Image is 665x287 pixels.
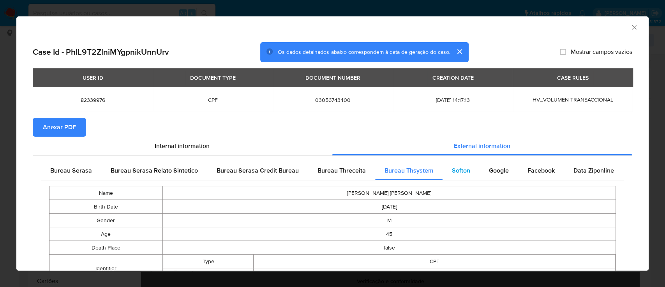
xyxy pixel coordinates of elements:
span: Anexar PDF [43,119,76,136]
td: false [162,241,616,255]
span: CPF [162,96,263,103]
span: Softon [452,166,470,175]
span: Mostrar campos vazios [571,48,632,56]
td: Age [49,227,163,241]
div: USER ID [78,71,108,84]
td: 45 [162,227,616,241]
span: Bureau Serasa Credit Bureau [217,166,299,175]
span: Data Ziponline [573,166,614,175]
td: [PERSON_NAME] [PERSON_NAME] [162,186,616,200]
td: Gender [49,214,163,227]
span: HV_VOLUMEN TRANSACCIONAL [533,96,613,103]
td: Value [163,268,253,282]
button: Anexar PDF [33,118,86,137]
span: 03056743400 [282,96,383,103]
td: Birth Date [49,200,163,214]
td: Identifier [49,255,163,282]
button: Fechar a janela [630,23,637,30]
input: Mostrar campos vazios [560,49,566,55]
span: Bureau Serasa [50,166,92,175]
div: DOCUMENT TYPE [185,71,240,84]
td: Death Place [49,241,163,255]
td: CPF [254,255,616,268]
td: M [162,214,616,227]
button: cerrar [450,42,469,61]
td: 03056743400 [254,268,616,282]
span: Facebook [527,166,555,175]
td: Name [49,186,163,200]
div: DOCUMENT NUMBER [301,71,365,84]
span: Bureau Threceita [318,166,366,175]
span: Google [489,166,509,175]
div: CREATION DATE [427,71,478,84]
span: 82339976 [42,96,143,103]
div: Detailed external info [41,161,624,180]
span: Bureau Thsystem [385,166,433,175]
span: External information [454,141,510,150]
span: [DATE] 14:17:13 [402,96,503,103]
span: Os dados detalhados abaixo correspondem à data de geração do caso. [278,48,450,56]
div: Detailed info [33,137,632,155]
div: closure-recommendation-modal [16,16,649,271]
h2: Case Id - PhlL9T2ZlniMYgpnikUnnUrv [33,47,169,57]
td: Type [163,255,253,268]
span: Internal information [155,141,210,150]
td: [DATE] [162,200,616,214]
div: CASE RULES [552,71,593,84]
span: Bureau Serasa Relato Sintetico [111,166,198,175]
